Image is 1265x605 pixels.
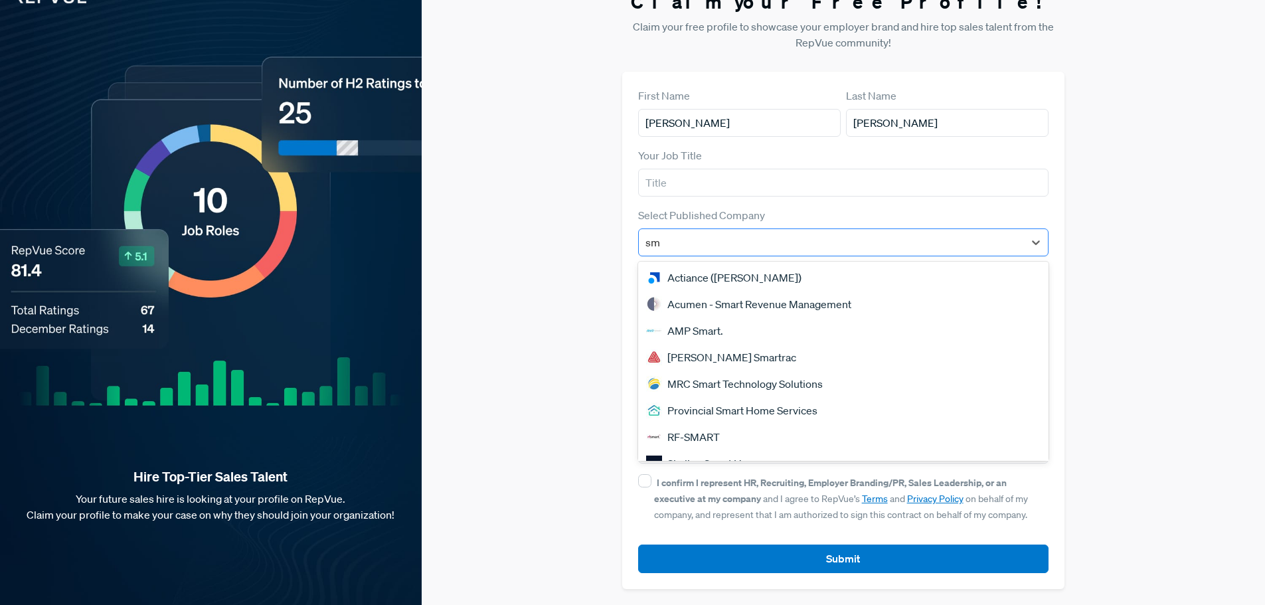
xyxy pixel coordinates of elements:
label: Your Job Title [638,147,702,163]
img: AMP Smart. [646,323,662,339]
strong: I confirm I represent HR, Recruiting, Employer Branding/PR, Sales Leadership, or an executive at ... [654,476,1007,505]
div: [PERSON_NAME] Smartrac [638,344,1049,371]
img: Actiance (Smarsh) [646,270,662,286]
img: Skyline Smart Home [646,456,662,472]
p: Claim your free profile to showcase your employer brand and hire top sales talent from the RepVue... [622,19,1065,50]
input: Last Name [846,109,1049,137]
img: MRC Smart Technology Solutions [646,376,662,392]
strong: Hire Top-Tier Sales Talent [21,468,400,485]
div: MRC Smart Technology Solutions [638,371,1049,397]
div: AMP Smart. [638,317,1049,344]
a: Privacy Policy [907,493,964,505]
label: First Name [638,88,690,104]
div: Provincial Smart Home Services [638,397,1049,424]
label: Select Published Company [638,207,765,223]
input: First Name [638,109,841,137]
label: Last Name [846,88,896,104]
input: Title [638,169,1049,197]
img: RF-SMART [646,429,662,445]
span: and I agree to RepVue’s and on behalf of my company, and represent that I am authorized to sign t... [654,477,1028,521]
div: Skyline Smart Home [638,450,1049,477]
div: Acumen - Smart Revenue Management [638,291,1049,317]
button: Submit [638,545,1049,573]
img: Provincial Smart Home Services [646,402,662,418]
div: Actiance ([PERSON_NAME]) [638,264,1049,291]
img: Avery Dennison Smartrac [646,349,662,365]
img: Acumen - Smart Revenue Management [646,296,662,312]
p: Your future sales hire is looking at your profile on RepVue. Claim your profile to make your case... [21,491,400,523]
a: Terms [862,493,888,505]
div: RF-SMART [638,424,1049,450]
